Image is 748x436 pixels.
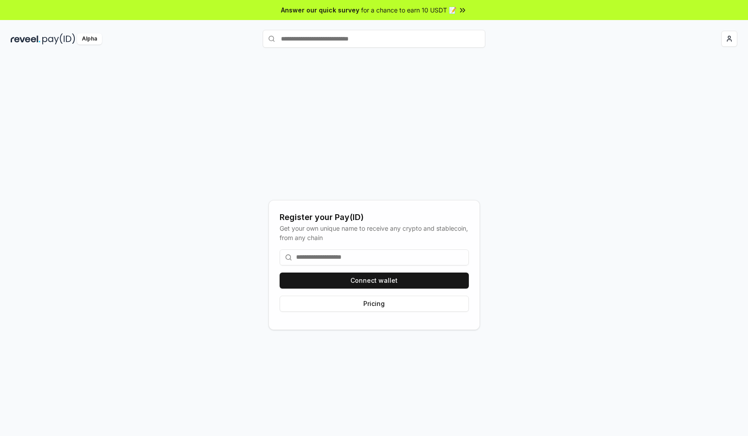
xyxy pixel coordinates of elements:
[77,33,102,45] div: Alpha
[280,211,469,224] div: Register your Pay(ID)
[281,5,359,15] span: Answer our quick survey
[11,33,41,45] img: reveel_dark
[280,273,469,289] button: Connect wallet
[280,296,469,312] button: Pricing
[280,224,469,242] div: Get your own unique name to receive any crypto and stablecoin, from any chain
[361,5,456,15] span: for a chance to earn 10 USDT 📝
[42,33,75,45] img: pay_id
